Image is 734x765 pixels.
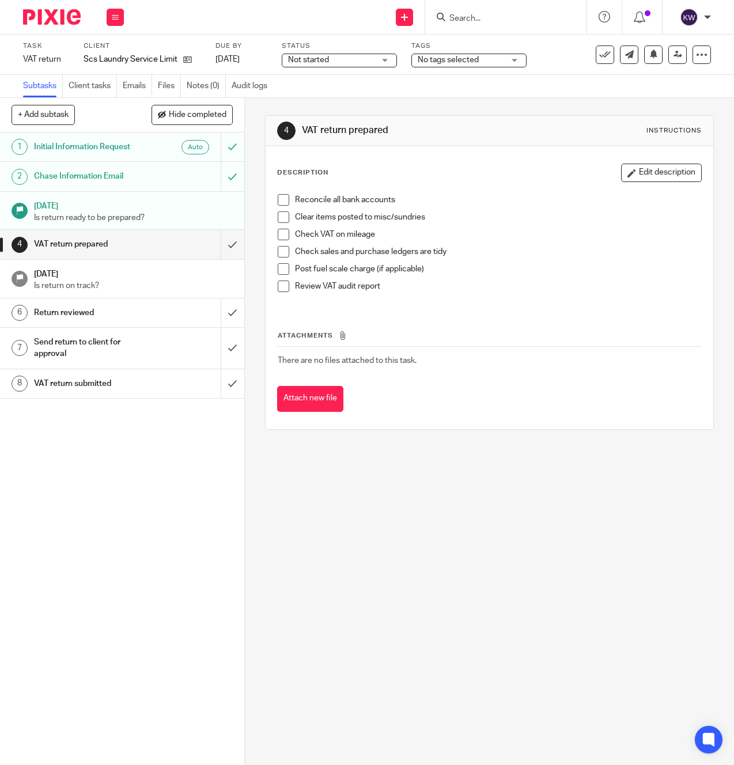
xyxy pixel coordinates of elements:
h1: [DATE] [34,266,233,280]
span: Attachments [278,332,333,339]
div: 4 [277,122,296,140]
button: Edit description [621,164,702,182]
div: 2 [12,169,28,185]
p: Clear items posted to misc/sundries [295,211,701,223]
a: Notes (0) [187,75,226,97]
label: Tags [411,41,527,51]
span: Hide completed [169,111,226,120]
a: Audit logs [232,75,273,97]
h1: Initial Information Request [34,138,151,156]
h1: Return reviewed [34,304,151,321]
p: Is return ready to be prepared? [34,212,233,224]
h1: VAT return submitted [34,375,151,392]
p: Check VAT on mileage [295,229,701,240]
p: Reconcile all bank accounts [295,194,701,206]
div: 1 [12,139,28,155]
p: Description [277,168,328,177]
input: Search [448,14,552,24]
span: Not started [288,56,329,64]
h1: VAT return prepared [302,124,514,137]
h1: VAT return prepared [34,236,151,253]
div: Auto [181,140,209,154]
label: Due by [215,41,267,51]
p: Review VAT audit report [295,281,701,292]
button: + Add subtask [12,105,75,124]
h1: [DATE] [34,198,233,212]
a: Emails [123,75,152,97]
div: 7 [12,340,28,356]
p: Post fuel scale charge (if applicable) [295,263,701,275]
a: Subtasks [23,75,63,97]
label: Client [84,41,201,51]
a: Files [158,75,181,97]
p: Check sales and purchase ledgers are tidy [295,246,701,257]
div: Instructions [646,126,702,135]
p: Scs Laundry Service Limited [84,54,177,65]
span: No tags selected [418,56,479,64]
h1: Send return to client for approval [34,334,151,363]
div: 6 [12,305,28,321]
div: 4 [12,237,28,253]
a: Client tasks [69,75,117,97]
label: Status [282,41,397,51]
button: Hide completed [152,105,233,124]
p: Is return on track? [34,280,233,291]
button: Attach new file [277,386,343,412]
span: There are no files attached to this task. [278,357,417,365]
div: 8 [12,376,28,392]
h1: Chase Information Email [34,168,151,185]
span: [DATE] [215,55,240,63]
img: Pixie [23,9,81,25]
div: VAT return [23,54,69,65]
label: Task [23,41,69,51]
img: svg%3E [680,8,698,26]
